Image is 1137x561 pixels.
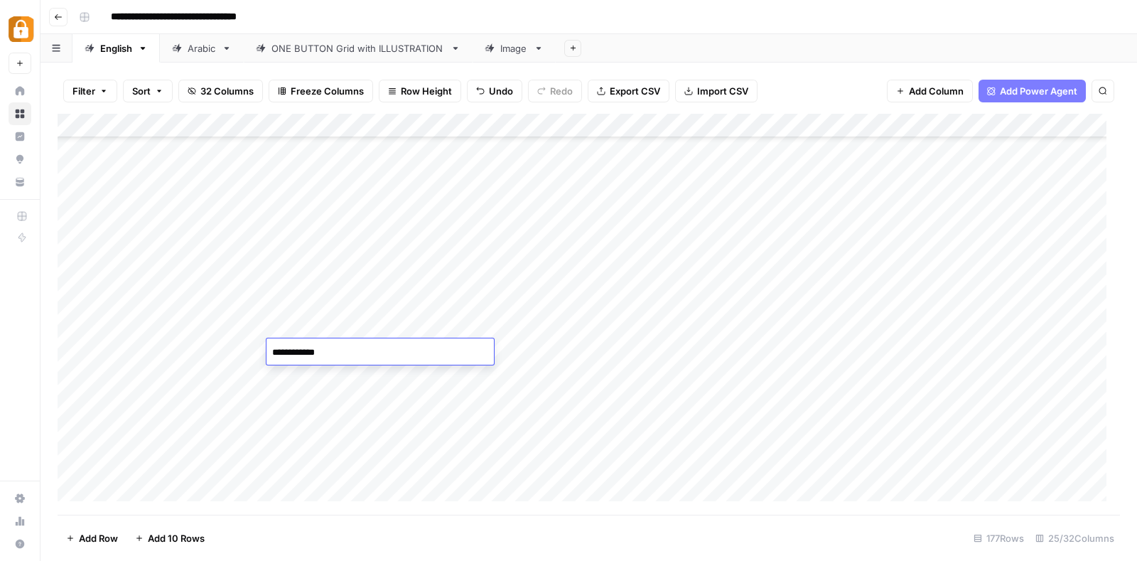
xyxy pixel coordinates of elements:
a: Settings [9,487,31,510]
a: Opportunities [9,148,31,171]
button: Add 10 Rows [126,527,213,550]
a: Usage [9,510,31,533]
button: Import CSV [675,80,758,102]
a: Home [9,80,31,102]
button: Add Row [58,527,126,550]
button: Help + Support [9,533,31,555]
a: English [72,34,160,63]
div: 25/32 Columns [1030,527,1120,550]
div: 177 Rows [968,527,1030,550]
a: Image [473,34,556,63]
div: Image [500,41,528,55]
button: Freeze Columns [269,80,373,102]
div: English [100,41,132,55]
span: 32 Columns [200,84,254,98]
button: Export CSV [588,80,669,102]
span: Undo [489,84,513,98]
span: Export CSV [610,84,660,98]
a: Insights [9,125,31,148]
span: Freeze Columns [291,84,364,98]
button: Redo [528,80,582,102]
span: Add Power Agent [1000,84,1077,98]
div: ONE BUTTON Grid with ILLUSTRATION [271,41,445,55]
span: Add Row [79,531,118,545]
button: Undo [467,80,522,102]
span: Add Column [909,84,964,98]
button: Add Power Agent [979,80,1086,102]
img: Adzz Logo [9,16,34,42]
a: Your Data [9,171,31,193]
a: ONE BUTTON Grid with ILLUSTRATION [244,34,473,63]
button: 32 Columns [178,80,263,102]
a: Browse [9,102,31,125]
button: Row Height [379,80,461,102]
a: Arabic [160,34,244,63]
button: Sort [123,80,173,102]
span: Import CSV [697,84,748,98]
span: Filter [72,84,95,98]
button: Add Column [887,80,973,102]
button: Filter [63,80,117,102]
span: Row Height [401,84,452,98]
div: Arabic [188,41,216,55]
span: Redo [550,84,573,98]
span: Add 10 Rows [148,531,205,545]
button: Workspace: Adzz [9,11,31,47]
span: Sort [132,84,151,98]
